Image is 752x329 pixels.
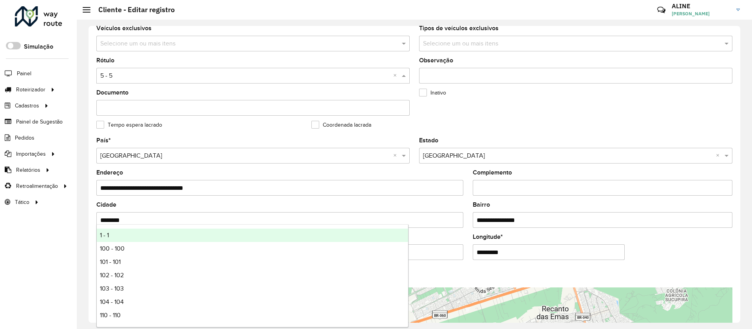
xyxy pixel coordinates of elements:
label: Coordenada lacrada [311,121,371,129]
label: Simulação [24,42,53,51]
span: Tático [15,198,29,206]
span: Retroalimentação [16,182,58,190]
span: Roteirizador [16,85,45,94]
label: Rótulo [96,56,114,65]
a: Contato Rápido [653,2,670,18]
span: Clear all [393,71,400,80]
label: Bairro [473,200,490,209]
span: 101 - 101 [100,258,121,265]
ng-dropdown-panel: Options list [96,224,409,327]
span: Painel [17,69,31,78]
label: Observação [419,56,453,65]
label: Documento [96,88,128,97]
span: Relatórios [16,166,40,174]
label: País [96,136,111,145]
h3: ALINE [672,2,730,10]
span: 110 - 110 [100,312,121,318]
span: Clear all [393,151,400,160]
label: Complemento [473,168,512,177]
span: 1 - 1 [100,232,109,238]
label: Endereço [96,168,123,177]
span: Painel de Sugestão [16,118,63,126]
label: Estado [419,136,438,145]
span: 100 - 100 [100,245,125,252]
span: [PERSON_NAME] [672,10,730,17]
h2: Cliente - Editar registro [90,5,175,14]
label: Cidade [96,200,116,209]
span: Importações [16,150,46,158]
label: Inativo [419,89,446,97]
span: Pedidos [15,134,34,142]
span: 102 - 102 [100,272,124,278]
span: 104 - 104 [100,298,124,305]
label: Tipos de veículos exclusivos [419,24,499,33]
label: Tempo espera lacrado [96,121,162,129]
label: Veículos exclusivos [96,24,152,33]
span: Clear all [716,151,723,160]
span: Cadastros [15,102,39,110]
span: 103 - 103 [100,285,124,292]
label: Longitude [473,232,503,242]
